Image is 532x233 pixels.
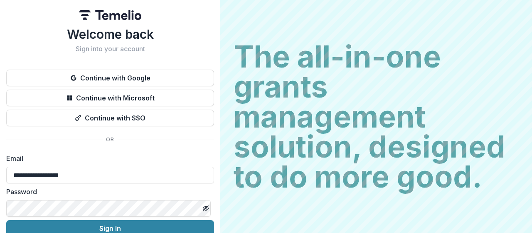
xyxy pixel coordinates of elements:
[6,187,209,197] label: Password
[6,90,214,106] button: Continue with Microsoft
[6,70,214,86] button: Continue with Google
[6,27,214,42] h1: Welcome back
[199,202,212,215] button: Toggle password visibility
[6,110,214,126] button: Continue with SSO
[6,153,209,163] label: Email
[79,10,141,20] img: Temelio
[6,45,214,53] h2: Sign into your account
